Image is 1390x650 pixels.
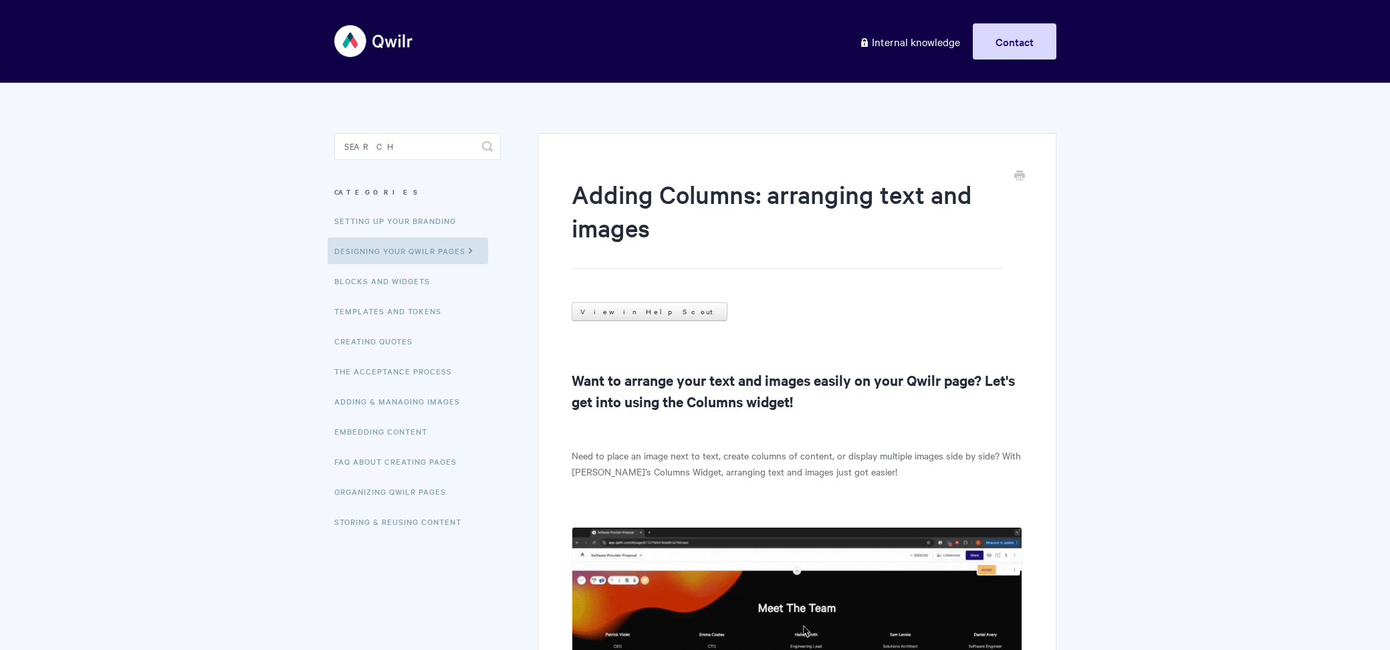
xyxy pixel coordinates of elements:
[334,328,423,354] a: Creating Quotes
[334,207,466,234] a: Setting up your Branding
[973,23,1056,60] a: Contact
[572,302,727,321] a: View in Help Scout
[334,388,470,415] a: Adding & Managing Images
[334,478,456,505] a: Organizing Qwilr Pages
[334,298,451,324] a: Templates and Tokens
[334,418,437,445] a: Embedding Content
[849,23,970,60] a: Internal knowledge
[572,447,1022,479] p: Need to place an image next to text, create columns of content, or display multiple images side b...
[334,358,462,385] a: The Acceptance Process
[572,177,1002,269] h1: Adding Columns: arranging text and images
[1014,169,1025,184] a: Print this Article
[334,508,471,535] a: Storing & Reusing Content
[334,16,414,66] img: Qwilr Help Center
[334,448,467,475] a: FAQ About Creating Pages
[334,133,501,160] input: Search
[334,180,501,204] h3: Categories
[334,267,440,294] a: Blocks and Widgets
[572,369,1022,412] h2: Want to arrange your text and images easily on your Qwilr page? Let's get into using the Columns ...
[328,237,488,264] a: Designing Your Qwilr Pages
